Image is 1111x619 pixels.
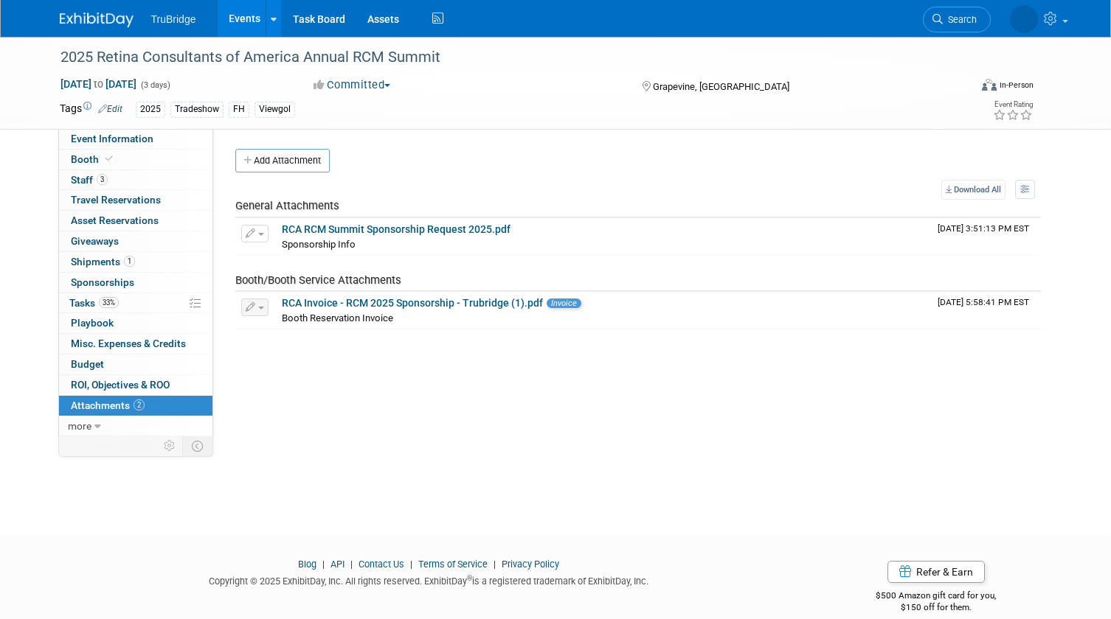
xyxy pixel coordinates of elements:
[490,559,499,570] span: |
[136,102,165,117] div: 2025
[235,199,339,212] span: General Attachments
[319,559,328,570] span: |
[282,223,510,235] a: RCA RCM Summit Sponsorship Request 2025.pdf
[282,312,393,324] span: Booth Reservation Invoice
[91,78,105,90] span: to
[59,150,212,169] a: Booth
[820,601,1052,614] div: $150 off for them.
[60,77,137,91] span: [DATE] [DATE]
[59,211,212,231] a: Asset Reservations
[59,170,212,190] a: Staff3
[653,81,789,92] span: Grapevine, [GEOGRAPHIC_DATA]
[59,354,212,374] a: Budget
[59,334,212,354] a: Misc. Expenses & Credits
[71,379,170,391] span: ROI, Objectives & ROO
[885,14,919,25] span: Search
[60,13,134,27] img: ExhibitDay
[359,559,404,570] a: Contact Us
[59,313,212,333] a: Playbook
[941,180,1006,200] a: Download All
[59,190,212,210] a: Travel Reservations
[59,231,212,251] a: Giveaways
[229,102,249,117] div: FH
[255,102,295,117] div: Viewgol
[151,13,196,25] span: TruBridge
[993,101,1033,108] div: Event Rating
[330,559,345,570] a: API
[182,436,212,455] td: Toggle Event Tabs
[71,276,134,288] span: Sponsorships
[71,214,159,226] span: Asset Reservations
[71,256,135,267] span: Shipments
[71,153,116,165] span: Booth
[282,239,356,250] span: Sponsorship Info
[938,297,1029,307] span: Upload Timestamp
[60,101,122,118] td: Tags
[98,104,122,114] a: Edit
[59,396,212,416] a: Attachments2
[69,297,119,309] span: Tasks
[952,8,1038,24] img: Marg Louwagie
[982,79,997,91] img: Format-Inperson.png
[134,399,145,410] span: 2
[308,77,396,93] button: Committed
[502,559,559,570] a: Privacy Policy
[282,297,543,309] a: RCA Invoice - RCM 2025 Sponsorship - Trubridge (1).pdf
[139,80,170,90] span: (3 days)
[235,273,401,287] span: Booth/Booth Service Attachments
[59,416,212,436] a: more
[59,273,212,293] a: Sponsorships
[71,194,161,206] span: Travel Reservations
[820,580,1052,614] div: $500 Amazon gift card for you,
[71,358,104,370] span: Budget
[59,252,212,272] a: Shipments1
[547,298,581,308] span: Invoice
[59,375,212,395] a: ROI, Objectives & ROO
[298,559,316,570] a: Blog
[932,218,1041,255] td: Upload Timestamp
[71,235,119,247] span: Giveaways
[932,292,1041,329] td: Upload Timestamp
[124,256,135,267] span: 1
[105,155,113,163] i: Booth reservation complete
[59,293,212,313] a: Tasks33%
[938,223,1029,234] span: Upload Timestamp
[71,317,114,329] span: Playbook
[71,133,153,144] span: Event Information
[418,559,488,570] a: Terms of Service
[887,561,985,583] a: Refer & Earn
[60,571,798,588] div: Copyright © 2025 ExhibitDay, Inc. All rights reserved. ExhibitDay is a registered trademark of Ex...
[71,399,145,411] span: Attachments
[999,80,1034,91] div: In-Person
[68,420,91,432] span: more
[406,559,416,570] span: |
[865,7,933,32] a: Search
[170,102,224,117] div: Tradeshow
[55,44,951,71] div: 2025 Retina Consultants of America Annual RCM Summit
[59,129,212,149] a: Event Information
[97,174,108,185] span: 3
[347,559,356,570] span: |
[467,574,472,582] sup: ®
[157,436,183,455] td: Personalize Event Tab Strip
[71,338,186,349] span: Misc. Expenses & Credits
[890,77,1034,99] div: Event Format
[235,149,330,172] button: Add Attachment
[99,297,119,308] span: 33%
[71,174,108,186] span: Staff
